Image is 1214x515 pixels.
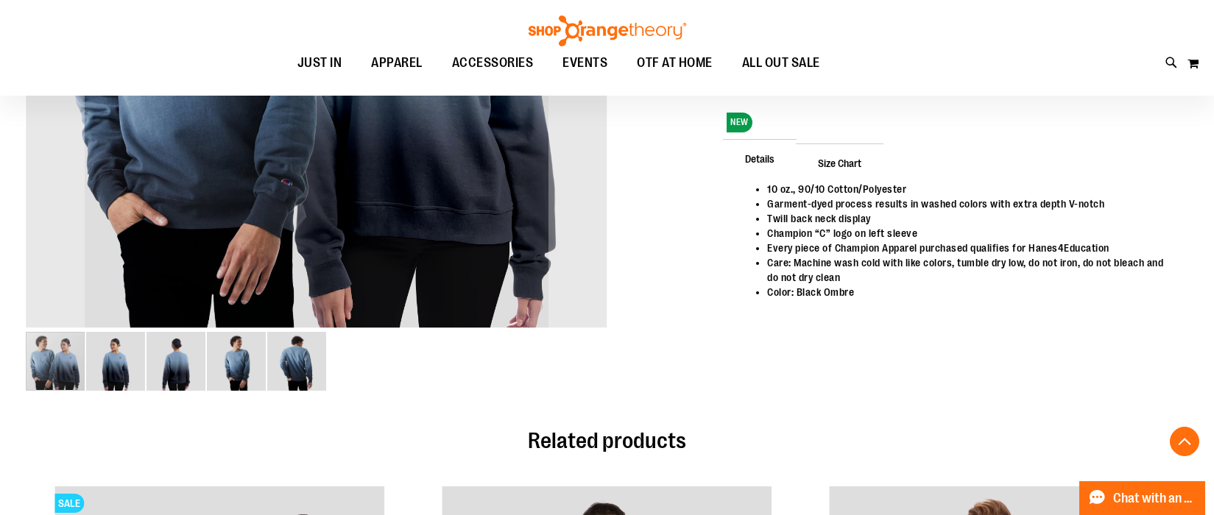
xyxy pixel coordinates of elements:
span: JUST IN [297,46,342,79]
li: Every piece of Champion Apparel purchased qualifies for Hanes4Education [767,241,1174,255]
img: Unisex Champion Dip Dye Crewneck Sweatshirt [147,332,205,391]
div: image 4 of 5 [207,330,267,392]
img: Unisex Champion Dip Dye Crewneck [86,332,145,391]
li: Twill back neck display [767,211,1174,226]
span: EVENTS [562,46,607,79]
span: Related products [528,428,686,453]
div: image 2 of 5 [86,330,147,392]
span: APPAREL [371,46,423,79]
li: Color: Black Ombre [767,285,1174,299]
li: Care: Machine wash cold with like colors, tumble dry low, do not iron, do not bleach and do not d... [767,255,1174,285]
button: Back To Top [1170,427,1199,456]
li: 10 oz., 90/10 Cotton/Polyester [767,182,1174,196]
span: Details [723,139,797,177]
span: Size Chart [796,143,883,182]
li: Garment-dyed process results in washed colors with extra depth V-notch [767,196,1174,211]
span: Chat with an Expert [1113,491,1196,505]
div: image 3 of 5 [147,330,207,392]
div: image 5 of 5 [267,330,326,392]
img: Shop Orangetheory [526,15,688,46]
button: Chat with an Expert [1079,481,1206,515]
div: image 1 of 5 [26,330,86,392]
span: ALL OUT SALE [742,46,820,79]
span: ACCESSORIES [452,46,534,79]
span: NEW [727,113,752,132]
img: Unisex Champion Dip Dye Crewneck [267,332,326,391]
span: SALE [54,494,84,513]
span: OTF AT HOME [637,46,713,79]
li: Champion “C” logo on left sleeve [767,226,1174,241]
img: Unisex Champion Dip Dye Crewneck [207,332,266,391]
